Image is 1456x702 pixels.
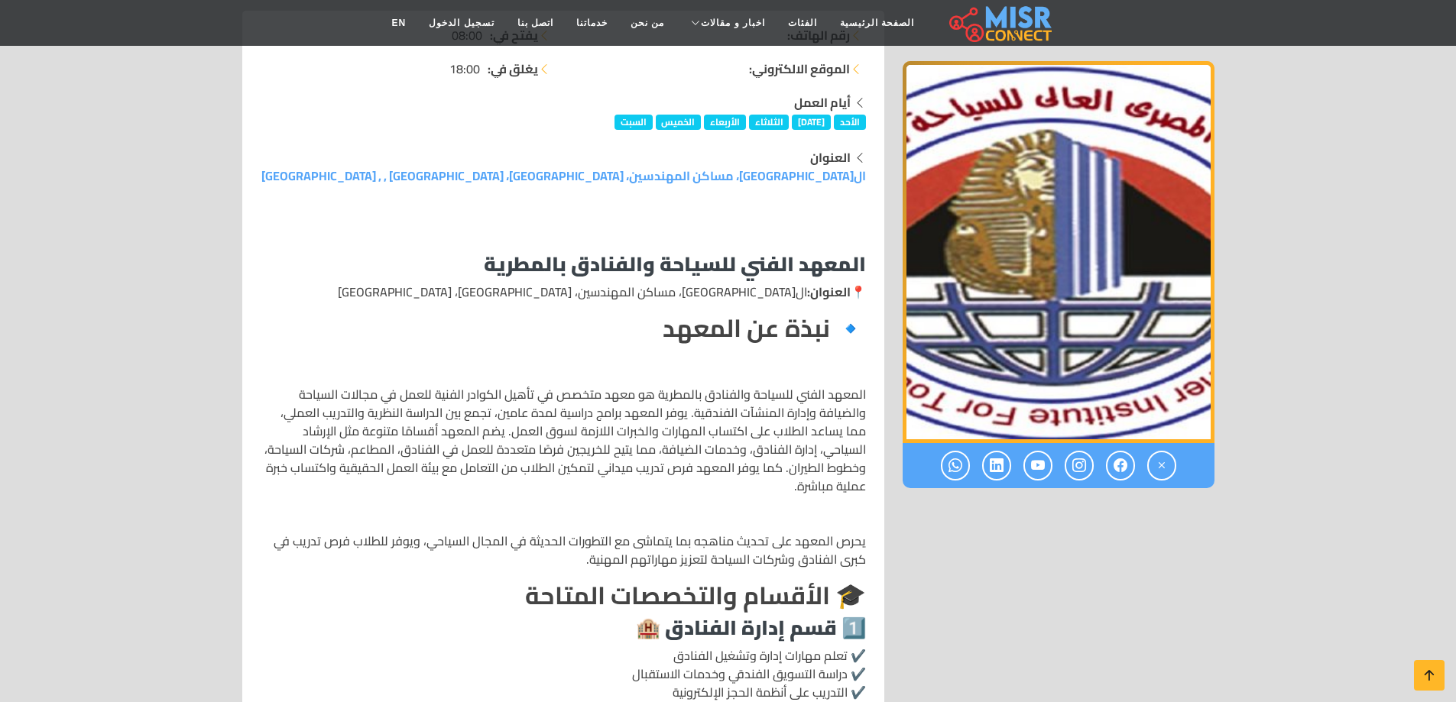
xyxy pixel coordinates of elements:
img: المعهد الفني للسياحة والفنادق بالمطرية [903,61,1214,443]
p: ✔️ تعلم مهارات إدارة وتشغيل الفنادق ✔️ دراسة التسويق الفندقي وخدمات الاستقبال ✔️ التدريب على أنظم... [261,646,866,701]
strong: العنوان [810,146,851,169]
a: خدماتنا [565,8,619,37]
strong: 🔹 نبذة عن المعهد [663,305,866,351]
a: تسجيل الدخول [417,8,505,37]
strong: العنوان: [807,280,851,303]
p: المعهد الفني للسياحة والفنادق بالمطرية هو معهد متخصص في تأهيل الكوادر الفنية للعمل في مجالات السي... [261,385,866,495]
a: الصفحة الرئيسية [829,8,926,37]
a: من نحن [619,8,676,37]
p: يحرص المعهد على تحديث مناهجه بما يتماشى مع التطورات الحديثة في المجال السياحي، ويوفر للطلاب فرص ت... [261,532,866,568]
p: 📍 ال[GEOGRAPHIC_DATA]، مساكن المهندسين، [GEOGRAPHIC_DATA]، [GEOGRAPHIC_DATA] [261,283,866,301]
a: ال[GEOGRAPHIC_DATA]، مساكن المهندسين، [GEOGRAPHIC_DATA]، [GEOGRAPHIC_DATA] , , [GEOGRAPHIC_DATA] [261,164,866,187]
a: اخبار و مقالات [676,8,777,37]
span: الثلاثاء [749,115,790,130]
span: الخميس [656,115,702,130]
div: 1 / 1 [903,61,1214,443]
span: [DATE] [792,115,831,130]
span: 18:00 [449,60,480,78]
strong: المعهد الفني للسياحة والفنادق بالمطرية [484,245,866,283]
a: الفئات [777,8,829,37]
strong: الموقع الالكتروني: [749,60,850,78]
span: الأحد [834,115,866,130]
span: الأربعاء [704,115,746,130]
a: EN [381,8,418,37]
strong: 🎓 الأقسام والتخصصات المتاحة [525,572,866,618]
strong: 1️⃣ قسم إدارة الفنادق 🏨 [636,609,866,646]
span: السبت [615,115,653,130]
strong: أيام العمل [794,91,851,114]
img: main.misr_connect [949,4,1052,42]
a: اتصل بنا [506,8,565,37]
strong: يغلق في: [488,60,538,78]
span: اخبار و مقالات [701,16,765,30]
